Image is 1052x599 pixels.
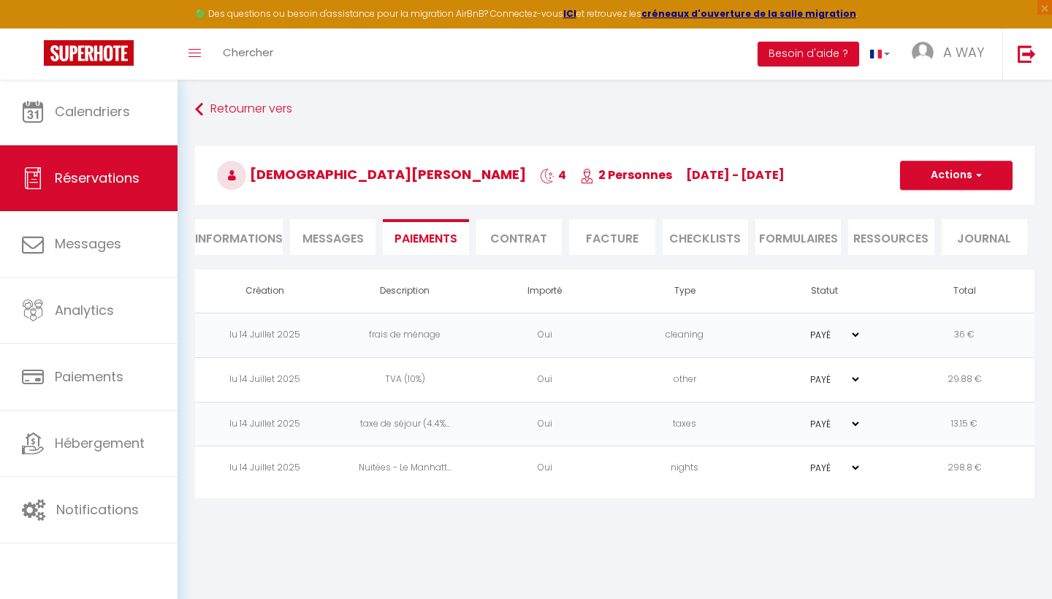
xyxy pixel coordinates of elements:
span: Messages [302,230,364,247]
td: lu 14 Juillet 2025 [195,446,335,491]
img: Super Booking [44,40,134,66]
li: Contrat [476,219,562,255]
span: Calendriers [55,102,130,121]
td: Nuitées - Le Manhatt... [335,446,476,491]
td: 298.8 € [895,446,1035,491]
span: Paiements [55,367,123,386]
td: lu 14 Juillet 2025 [195,313,335,357]
li: Ressources [848,219,934,255]
td: TVA (10%) [335,357,476,402]
span: [DEMOGRAPHIC_DATA][PERSON_NAME] [217,165,526,183]
span: [DATE] - [DATE] [686,167,785,183]
span: Réservations [55,169,140,187]
th: Création [195,270,335,313]
a: créneaux d'ouverture de la salle migration [641,7,856,20]
a: Retourner vers [195,96,1034,123]
th: Importé [475,270,615,313]
button: Besoin d'aide ? [758,42,859,66]
a: Chercher [212,28,284,80]
span: Messages [55,234,121,253]
td: frais de ménage [335,313,476,357]
span: Hébergement [55,434,145,452]
span: Notifications [56,500,139,519]
img: ... [912,42,934,64]
th: Total [895,270,1035,313]
li: Paiements [383,219,468,255]
td: 29.88 € [895,357,1035,402]
th: Statut [755,270,895,313]
li: Journal [942,219,1027,255]
td: taxes [615,402,755,446]
span: Chercher [223,45,273,60]
span: Analytics [55,301,114,319]
li: FORMULAIRES [755,219,841,255]
td: Oui [475,402,615,446]
td: Oui [475,313,615,357]
a: ... A WAY [901,28,1002,80]
td: Oui [475,446,615,491]
td: 36 € [895,313,1035,357]
th: Type [615,270,755,313]
td: lu 14 Juillet 2025 [195,402,335,446]
td: lu 14 Juillet 2025 [195,357,335,402]
td: nights [615,446,755,491]
span: 2 Personnes [580,167,672,183]
span: 4 [540,167,566,183]
li: Informations [195,219,283,255]
td: taxe de séjour (4.4%... [335,402,476,446]
img: logout [1018,45,1036,63]
td: 13.15 € [895,402,1035,446]
td: other [615,357,755,402]
a: ICI [563,7,576,20]
li: Facture [569,219,655,255]
th: Description [335,270,476,313]
td: Oui [475,357,615,402]
td: cleaning [615,313,755,357]
button: Actions [900,161,1013,190]
button: Ouvrir le widget de chat LiveChat [12,6,56,50]
li: CHECKLISTS [663,219,748,255]
span: A WAY [943,43,984,61]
